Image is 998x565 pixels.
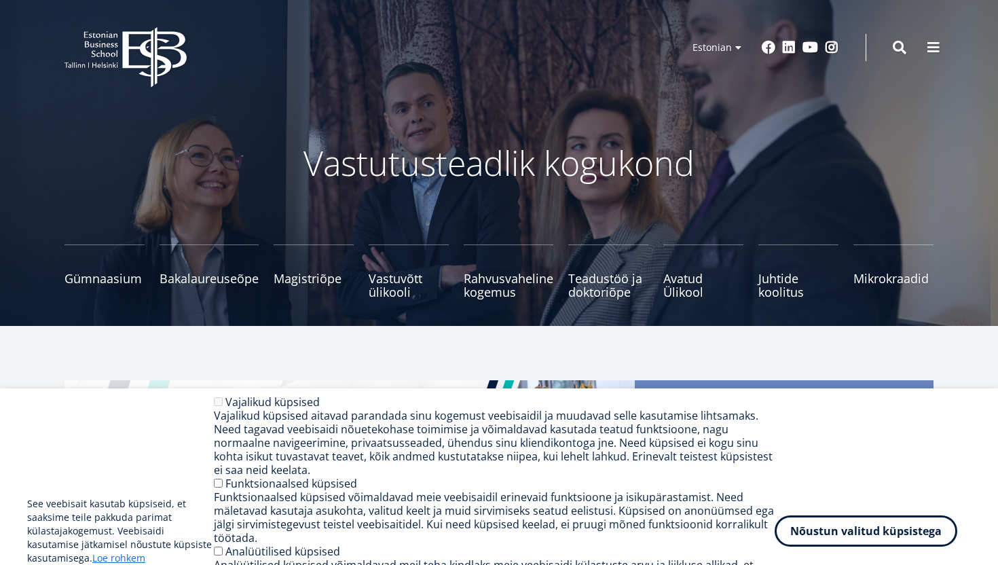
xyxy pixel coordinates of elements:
a: Gümnaasium [64,244,145,299]
span: Gümnaasium [64,272,145,285]
p: See veebisait kasutab küpsiseid, et saaksime teile pakkuda parimat külastajakogemust. Veebisaidi ... [27,497,214,565]
a: Linkedin [782,41,796,54]
span: Juhtide koolitus [758,272,838,299]
a: Youtube [802,41,818,54]
span: Bakalaureuseõpe [160,272,259,285]
a: Juhtide koolitus [758,244,838,299]
a: Rahvusvaheline kogemus [464,244,553,299]
div: Vajalikud küpsised aitavad parandada sinu kogemust veebisaidil ja muudavad selle kasutamise lihts... [214,409,775,477]
span: Magistriõpe [274,272,354,285]
a: Vastuvõtt ülikooli [369,244,449,299]
label: Analüütilised küpsised [225,544,340,559]
label: Vajalikud küpsised [225,395,320,409]
a: Loe rohkem [92,551,145,565]
a: Mikrokraadid [853,244,934,299]
a: Instagram [825,41,838,54]
span: Rahvusvaheline kogemus [464,272,553,299]
p: Vastutusteadlik kogukond [139,143,859,183]
span: Mikrokraadid [853,272,934,285]
a: Avatud Ülikool [663,244,743,299]
label: Funktsionaalsed küpsised [225,476,357,491]
a: Bakalaureuseõpe [160,244,259,299]
a: Teadustöö ja doktoriõpe [568,244,648,299]
span: Avatud Ülikool [663,272,743,299]
button: Nõustun valitud küpsistega [775,515,957,547]
a: Facebook [762,41,775,54]
span: Teadustöö ja doktoriõpe [568,272,648,299]
span: Vastuvõtt ülikooli [369,272,449,299]
div: Funktsionaalsed küpsised võimaldavad meie veebisaidil erinevaid funktsioone ja isikupärastamist. ... [214,490,775,545]
a: Magistriõpe [274,244,354,299]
